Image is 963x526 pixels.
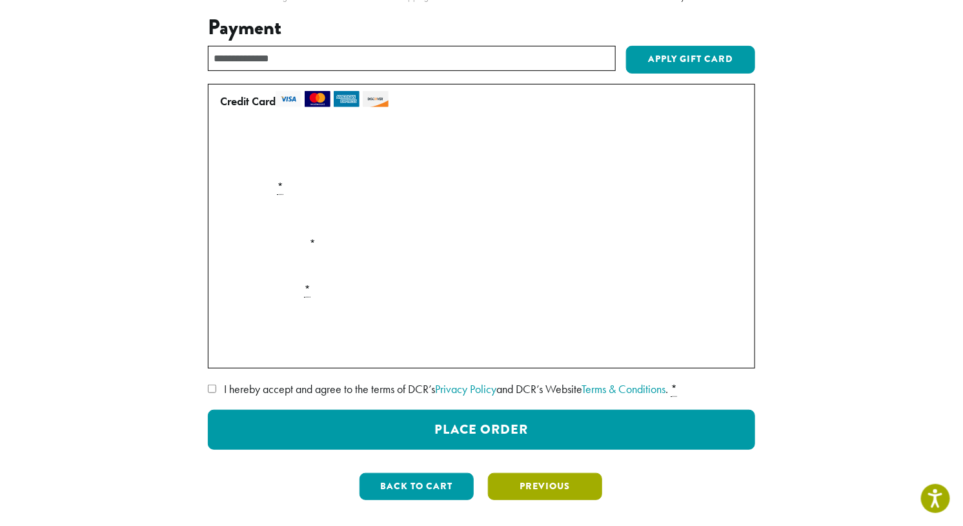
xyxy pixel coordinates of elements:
[220,91,738,112] label: Credit Card
[671,381,677,397] abbr: required
[208,15,755,40] h3: Payment
[304,282,310,298] abbr: required
[334,91,360,107] img: amex
[582,381,665,396] a: Terms & Conditions
[363,91,389,107] img: discover
[488,473,602,500] button: Previous
[208,385,216,393] input: I hereby accept and agree to the terms of DCR’sPrivacy Policyand DCR’s WebsiteTerms & Conditions. *
[276,91,301,107] img: visa
[435,381,496,396] a: Privacy Policy
[626,46,755,74] button: Apply Gift Card
[208,410,755,450] button: Place Order
[224,381,668,396] span: I hereby accept and agree to the terms of DCR’s and DCR’s Website .
[360,473,474,500] button: Back to cart
[277,179,283,195] abbr: required
[305,91,330,107] img: mastercard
